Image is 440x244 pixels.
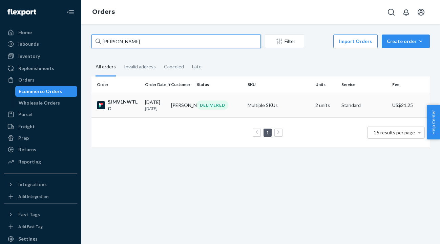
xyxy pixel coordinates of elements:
[18,135,29,141] div: Prep
[168,93,194,117] td: [PERSON_NAME]
[390,93,430,117] td: US$21.25
[18,53,40,60] div: Inventory
[171,82,192,87] div: Customer
[4,179,77,190] button: Integrations
[384,5,398,19] button: Open Search Box
[145,99,166,111] div: [DATE]
[18,181,47,188] div: Integrations
[245,93,313,117] td: Multiple SKUs
[265,35,304,48] button: Filter
[374,130,415,135] span: 25 results per page
[15,97,78,108] a: Wholesale Orders
[245,76,313,93] th: SKU
[4,74,77,85] a: Orders
[18,146,36,153] div: Returns
[414,5,428,19] button: Open account menu
[124,58,156,75] div: Invalid address
[382,35,430,48] button: Create order
[96,58,116,76] div: All orders
[18,111,33,118] div: Parcel
[18,224,43,229] div: Add Fast Tag
[18,158,41,165] div: Reporting
[427,105,440,139] button: Help Center
[4,27,77,38] a: Home
[4,39,77,49] a: Inbounds
[87,2,120,22] ol: breadcrumbs
[4,156,77,167] a: Reporting
[387,38,425,45] div: Create order
[4,223,77,231] a: Add Fast Tag
[339,76,390,93] th: Service
[341,102,387,109] p: Standard
[4,51,77,62] a: Inventory
[164,58,184,75] div: Canceled
[265,130,270,135] a: Page 1 is your current page
[313,93,339,117] td: 2 units
[4,121,77,132] a: Freight
[18,41,39,47] div: Inbounds
[91,35,261,48] input: Search orders
[18,65,54,72] div: Replenishments
[197,101,228,110] div: DELIVERED
[18,236,38,242] div: Settings
[18,123,35,130] div: Freight
[4,109,77,120] a: Parcel
[4,144,77,155] a: Returns
[19,88,62,95] div: Ecommerce Orders
[18,194,48,199] div: Add Integration
[19,99,60,106] div: Wholesale Orders
[18,29,32,36] div: Home
[194,76,245,93] th: Status
[399,5,413,19] button: Open notifications
[142,76,168,93] th: Order Date
[390,76,430,93] th: Fee
[7,9,36,16] img: Flexport logo
[265,38,304,45] div: Filter
[4,133,77,143] a: Prep
[333,35,378,48] button: Import Orders
[4,209,77,220] button: Fast Tags
[97,98,140,112] div: SJMV1NWTLG
[91,76,142,93] th: Order
[313,76,339,93] th: Units
[18,211,40,218] div: Fast Tags
[18,76,35,83] div: Orders
[4,193,77,201] a: Add Integration
[15,86,78,97] a: Ecommerce Orders
[64,5,77,19] button: Close Navigation
[145,106,166,111] p: [DATE]
[92,8,115,16] a: Orders
[4,63,77,74] a: Replenishments
[192,58,202,75] div: Late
